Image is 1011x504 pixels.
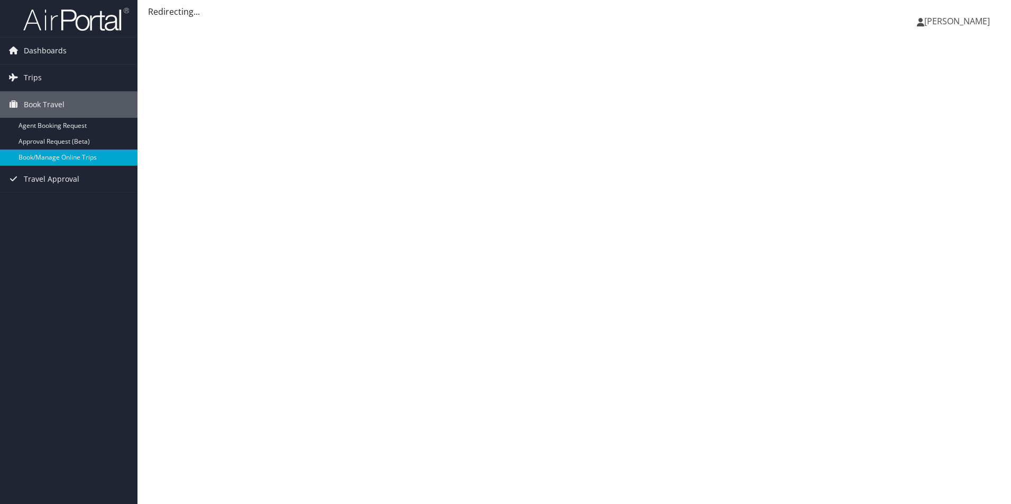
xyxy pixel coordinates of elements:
[24,166,79,192] span: Travel Approval
[924,15,990,27] span: [PERSON_NAME]
[24,91,65,118] span: Book Travel
[148,5,1000,18] div: Redirecting...
[24,38,67,64] span: Dashboards
[24,64,42,91] span: Trips
[917,5,1000,37] a: [PERSON_NAME]
[23,7,129,32] img: airportal-logo.png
